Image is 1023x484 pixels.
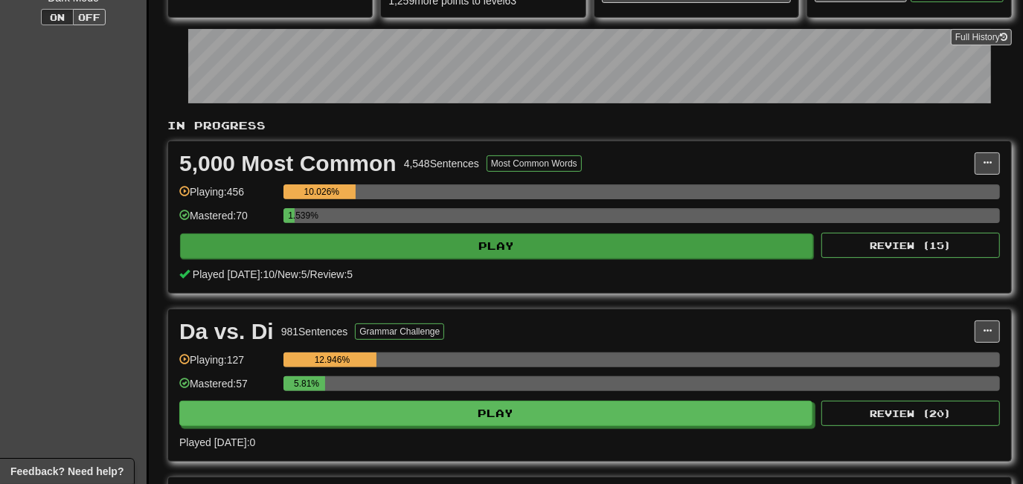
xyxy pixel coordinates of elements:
span: / [307,268,310,280]
button: On [41,9,74,25]
button: Off [73,9,106,25]
div: Playing: 456 [179,184,276,209]
div: Mastered: 57 [179,376,276,401]
span: Open feedback widget [10,464,124,479]
span: Played [DATE]: 10 [193,268,275,280]
div: 12.946% [288,352,376,367]
button: Play [179,401,812,426]
div: Mastered: 70 [179,208,276,233]
div: 5,000 Most Common [179,152,397,175]
div: 981 Sentences [281,324,348,339]
div: 10.026% [288,184,355,199]
div: Da vs. Di [179,320,274,343]
div: 4,548 Sentences [404,156,479,171]
div: 5.81% [288,376,325,391]
span: Played [DATE]: 0 [179,436,255,448]
button: Play [180,233,813,259]
span: / [275,268,278,280]
p: In Progress [167,118,1012,133]
a: Full History [951,29,1012,45]
button: Grammar Challenge [355,323,444,340]
div: 1.539% [288,208,295,223]
span: New: 5 [278,268,307,280]
div: Playing: 127 [179,352,276,377]
button: Most Common Words [487,155,582,172]
button: Review (20) [821,401,1000,426]
span: Review: 5 [310,268,353,280]
button: Review (15) [821,233,1000,258]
